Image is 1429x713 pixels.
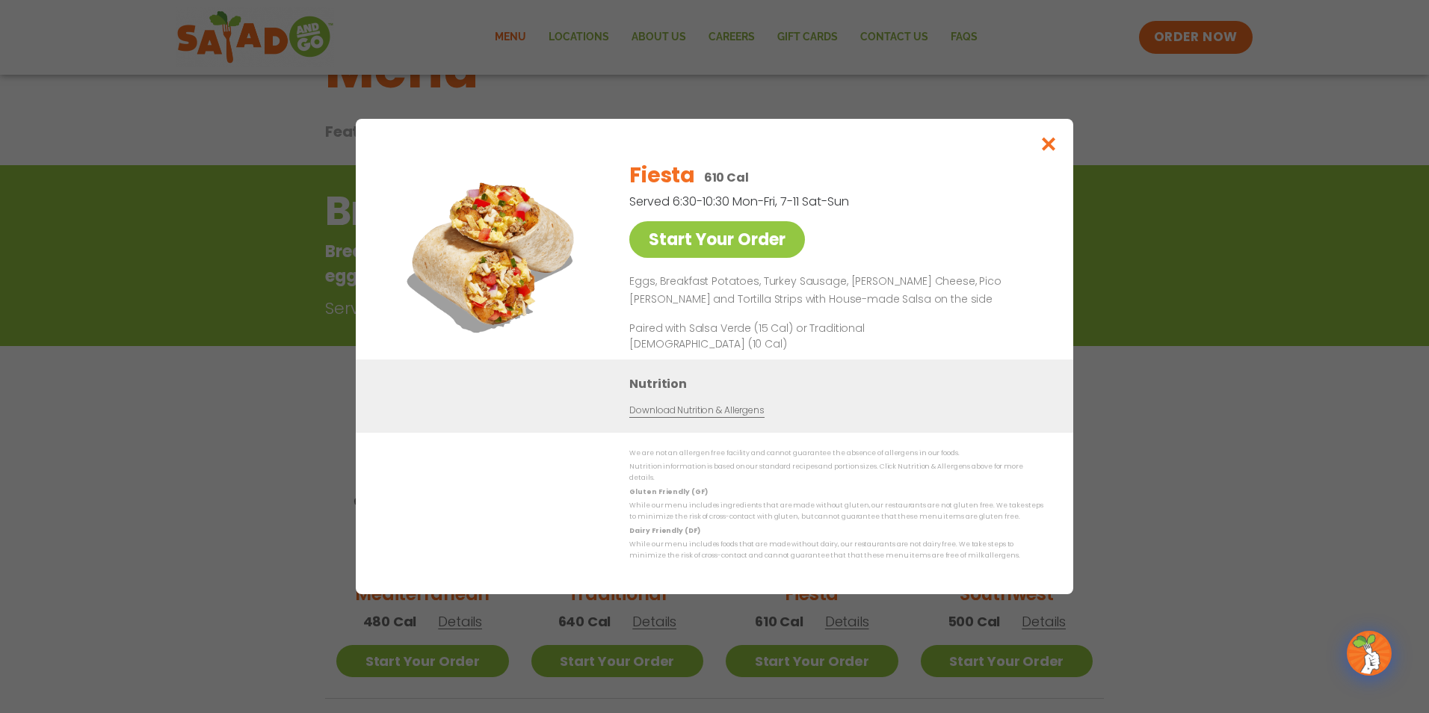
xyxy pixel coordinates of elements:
[629,192,966,211] p: Served 6:30-10:30 Mon-Fri, 7-11 Sat-Sun
[629,500,1043,523] p: While our menu includes ingredients that are made without gluten, our restaurants are not gluten ...
[629,404,764,418] a: Download Nutrition & Allergens
[629,487,707,496] strong: Gluten Friendly (GF)
[629,461,1043,484] p: Nutrition information is based on our standard recipes and portion sizes. Click Nutrition & Aller...
[629,221,805,258] a: Start Your Order
[704,168,749,187] p: 610 Cal
[629,374,1051,393] h3: Nutrition
[629,160,694,191] h2: Fiesta
[389,149,599,358] img: Featured product photo for Fiesta
[629,273,1037,309] p: Eggs, Breakfast Potatoes, Turkey Sausage, [PERSON_NAME] Cheese, Pico [PERSON_NAME] and Tortilla S...
[629,321,906,352] p: Paired with Salsa Verde (15 Cal) or Traditional [DEMOGRAPHIC_DATA] (10 Cal)
[629,539,1043,562] p: While our menu includes foods that are made without dairy, our restaurants are not dairy free. We...
[1348,632,1390,674] img: wpChatIcon
[629,526,700,535] strong: Dairy Friendly (DF)
[629,448,1043,459] p: We are not an allergen free facility and cannot guarantee the absence of allergens in our foods.
[1025,119,1073,169] button: Close modal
